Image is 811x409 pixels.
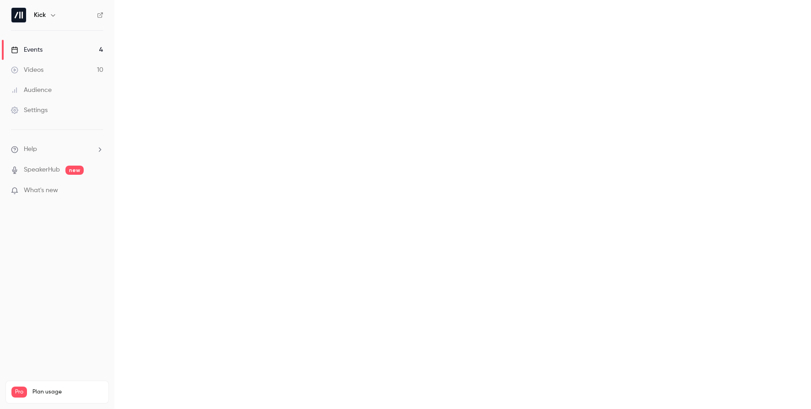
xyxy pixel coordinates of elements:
div: Settings [11,106,48,115]
span: new [65,166,84,175]
iframe: Noticeable Trigger [92,187,103,195]
span: Help [24,145,37,154]
h6: Kick [34,11,46,20]
img: Kick [11,8,26,22]
a: SpeakerHub [24,165,60,175]
span: What's new [24,186,58,195]
span: Plan usage [32,388,103,396]
li: help-dropdown-opener [11,145,103,154]
div: Events [11,45,43,54]
div: Audience [11,86,52,95]
div: Videos [11,65,43,75]
span: Pro [11,387,27,398]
